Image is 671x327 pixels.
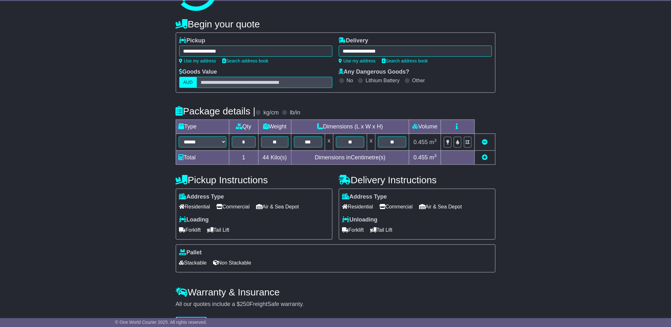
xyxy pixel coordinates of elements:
[229,150,259,164] td: 1
[366,77,400,84] label: Lithium Battery
[179,193,224,200] label: Address Type
[176,175,332,185] h4: Pickup Instructions
[434,153,437,158] sup: 3
[240,301,250,307] span: 250
[412,77,425,84] label: Other
[176,19,496,29] h4: Begin your quote
[291,120,409,134] td: Dimensions (L x W x H)
[176,301,496,308] div: All our quotes include a $ FreightSafe warranty.
[430,139,437,145] span: m
[176,150,229,164] td: Total
[176,120,229,134] td: Type
[414,139,428,145] span: 0.455
[223,58,268,63] a: Search address book
[217,202,250,212] span: Commercial
[339,69,410,76] label: Any Dangerous Goods?
[179,58,216,63] a: Use my address
[342,225,364,235] span: Forklift
[370,225,393,235] span: Tail Lift
[430,154,437,161] span: m
[419,202,462,212] span: Air & Sea Depot
[414,154,428,161] span: 0.455
[339,37,368,44] label: Delivery
[325,134,333,150] td: x
[291,150,409,164] td: Dimensions in Centimetre(s)
[179,225,201,235] span: Forklift
[176,106,256,116] h4: Package details |
[342,193,387,200] label: Address Type
[179,249,202,256] label: Pallet
[367,134,375,150] td: x
[179,216,209,223] label: Loading
[259,150,291,164] td: Kilo(s)
[342,216,378,223] label: Unloading
[213,258,251,268] span: Non Stackable
[263,109,279,116] label: kg/cm
[380,202,413,212] span: Commercial
[434,138,437,143] sup: 3
[229,120,259,134] td: Qty
[342,202,373,212] span: Residential
[207,225,230,235] span: Tail Lift
[382,58,428,63] a: Search address book
[179,37,205,44] label: Pickup
[290,109,300,116] label: lb/in
[409,120,441,134] td: Volume
[179,69,217,76] label: Goods Value
[263,154,269,161] span: 44
[339,58,376,63] a: Use my address
[482,154,488,161] a: Add new item
[347,77,353,84] label: No
[259,120,291,134] td: Weight
[256,202,299,212] span: Air & Sea Depot
[179,258,207,268] span: Stackable
[176,287,496,297] h4: Warranty & Insurance
[179,202,210,212] span: Residential
[339,175,496,185] h4: Delivery Instructions
[115,320,207,325] span: © One World Courier 2025. All rights reserved.
[179,77,197,88] label: AUD
[482,139,488,145] a: Remove this item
